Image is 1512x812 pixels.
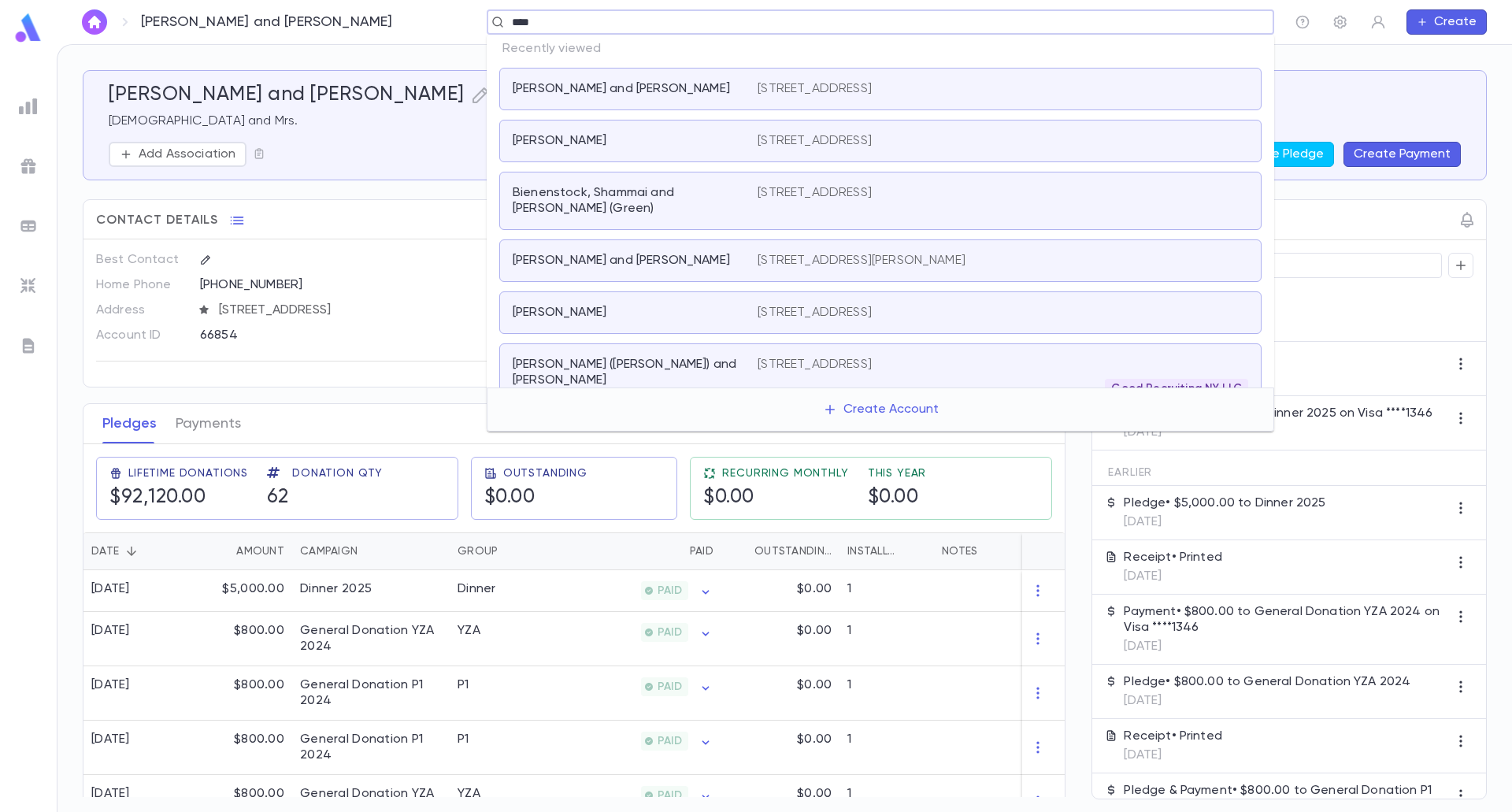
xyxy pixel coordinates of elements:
[458,732,469,747] div: P1
[1108,466,1152,479] span: Earlier
[91,786,130,802] div: [DATE]
[722,467,848,480] span: Recurring Monthly
[109,486,248,510] h5: $92,120.00
[721,532,839,570] div: Outstanding
[568,532,721,570] div: Paid
[109,113,1461,129] p: [DEMOGRAPHIC_DATA] and Mrs.
[513,81,730,97] p: [PERSON_NAME] and [PERSON_NAME]
[758,305,872,321] p: [STREET_ADDRESS]
[758,185,872,201] p: [STREET_ADDRESS]
[91,532,119,570] div: Date
[139,146,235,162] p: Add Association
[797,732,832,747] p: $0.00
[19,97,38,116] img: reports_grey.c525e4749d1bce6a11f5fe2a8de1b229.svg
[651,584,688,597] span: PAID
[901,539,926,564] button: Sort
[1124,747,1222,763] p: [DATE]
[513,357,739,388] p: [PERSON_NAME] ([PERSON_NAME]) and [PERSON_NAME]
[128,467,248,480] span: Lifetime Donations
[19,217,38,235] img: batches_grey.339ca447c9d9533ef1741baa751efc33.svg
[300,581,372,597] div: Dinner 2025
[300,732,442,763] div: General Donation P1 2024
[190,612,292,666] div: $800.00
[797,581,832,597] p: $0.00
[96,323,187,348] p: Account ID
[665,539,690,564] button: Sort
[868,467,927,480] span: This Year
[300,532,358,570] div: Campaign
[1124,693,1410,709] p: [DATE]
[458,677,469,693] div: P1
[1124,495,1325,511] p: Pledge • $5,000.00 to Dinner 2025
[839,721,934,775] div: 1
[1124,639,1448,654] p: [DATE]
[651,626,688,639] span: PAID
[213,302,554,318] span: [STREET_ADDRESS]
[1406,9,1487,35] button: Create
[942,532,977,570] div: Notes
[200,323,475,347] div: 66854
[267,486,383,510] h5: 62
[458,581,496,597] div: Dinner
[1124,425,1432,440] p: [DATE]
[1124,729,1222,744] p: Receipt • Printed
[1124,406,1432,421] p: Payment • $5,000.00 to Dinner 2025 on Visa ****1346
[513,305,606,321] p: [PERSON_NAME]
[358,539,383,564] button: Sort
[190,570,292,612] div: $5,000.00
[513,133,606,149] p: [PERSON_NAME]
[868,486,927,510] h5: $0.00
[176,404,241,443] button: Payments
[847,532,901,570] div: Installments
[458,532,498,570] div: Group
[651,735,688,747] span: PAID
[839,570,934,612] div: 1
[119,539,144,564] button: Sort
[797,786,832,802] p: $0.00
[758,133,872,149] p: [STREET_ADDRESS]
[839,612,934,666] div: 1
[758,81,872,97] p: [STREET_ADDRESS]
[758,253,965,269] p: [STREET_ADDRESS][PERSON_NAME]
[839,666,934,721] div: 1
[758,357,872,373] p: [STREET_ADDRESS]
[690,532,713,570] div: Paid
[651,789,688,802] span: PAID
[13,13,44,43] img: logo
[91,581,130,597] div: [DATE]
[1227,142,1334,167] button: Create Pledge
[200,273,553,296] div: [PHONE_NUMBER]
[754,532,832,570] div: Outstanding
[797,677,832,693] p: $0.00
[19,336,38,355] img: letters_grey.7941b92b52307dd3b8a917253454ce1c.svg
[839,532,934,570] div: Installments
[458,623,480,639] div: YZA
[190,666,292,721] div: $800.00
[102,404,157,443] button: Pledges
[503,467,587,480] span: Outstanding
[96,298,187,323] p: Address
[141,13,393,31] p: [PERSON_NAME] and [PERSON_NAME]
[109,142,246,167] button: Add Association
[651,680,688,693] span: PAID
[190,532,292,570] div: Amount
[1105,382,1248,395] span: Good Recruiting NY LLC
[300,677,442,709] div: General Donation P1 2024
[729,539,754,564] button: Sort
[1124,604,1448,636] p: Payment • $800.00 to General Donation YZA 2024 on Visa ****1346
[810,395,951,425] button: Create Account
[1343,142,1461,167] button: Create Payment
[458,786,480,802] div: YZA
[96,213,218,228] span: Contact Details
[513,253,730,269] p: [PERSON_NAME] and [PERSON_NAME]
[1124,674,1410,690] p: Pledge • $800.00 to General Donation YZA 2024
[1124,569,1222,584] p: [DATE]
[1124,550,1222,565] p: Receipt • Printed
[91,623,130,639] div: [DATE]
[498,539,523,564] button: Sort
[19,276,38,295] img: imports_grey.530a8a0e642e233f2baf0ef88e8c9fcb.svg
[292,532,450,570] div: Campaign
[484,486,587,510] h5: $0.00
[1124,514,1325,530] p: [DATE]
[300,623,442,654] div: General Donation YZA 2024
